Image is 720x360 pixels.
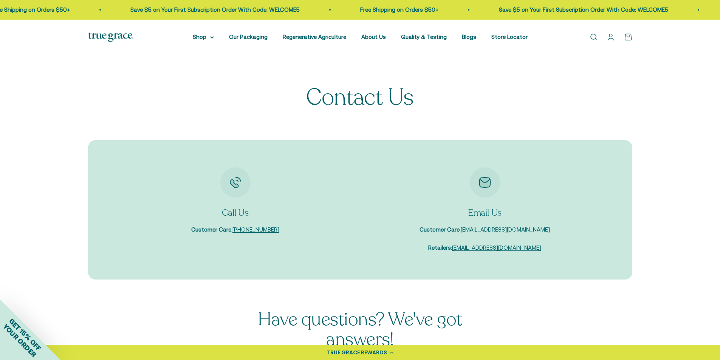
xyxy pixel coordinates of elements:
[401,34,447,40] a: Quality & Testing
[462,34,476,40] a: Blogs
[420,207,550,219] p: Email Us
[129,5,298,14] p: Save $5 on Your First Subscription Order With Code: WELCOME5
[118,167,353,235] div: Item 1 of 2
[237,310,483,350] p: Have questions? We've got answers!
[8,317,43,352] span: GET 15% OFF
[359,6,437,13] a: Free Shipping on Orders $50+
[306,85,413,110] p: Contact Us
[428,244,451,251] strong: Retailers
[191,207,279,219] p: Call Us
[461,226,550,233] a: [EMAIL_ADDRESS][DOMAIN_NAME]
[368,167,602,253] div: Item 2 of 2
[191,226,231,233] strong: Customer Care
[327,349,387,357] div: TRUE GRACE REWARDS
[420,243,550,252] p: :
[491,34,528,40] a: Store Locator
[191,225,279,234] p: :
[420,225,550,234] p: :
[229,34,268,40] a: Our Packaging
[420,226,460,233] strong: Customer Care
[283,34,346,40] a: Regenerative Agriculture
[497,5,667,14] p: Save $5 on Your First Subscription Order With Code: WELCOME5
[361,34,386,40] a: About Us
[232,226,279,233] a: [PHONE_NUMBER]
[452,244,541,251] a: [EMAIL_ADDRESS][DOMAIN_NAME]
[2,322,38,358] span: YOUR ORDER
[193,32,214,42] summary: Shop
